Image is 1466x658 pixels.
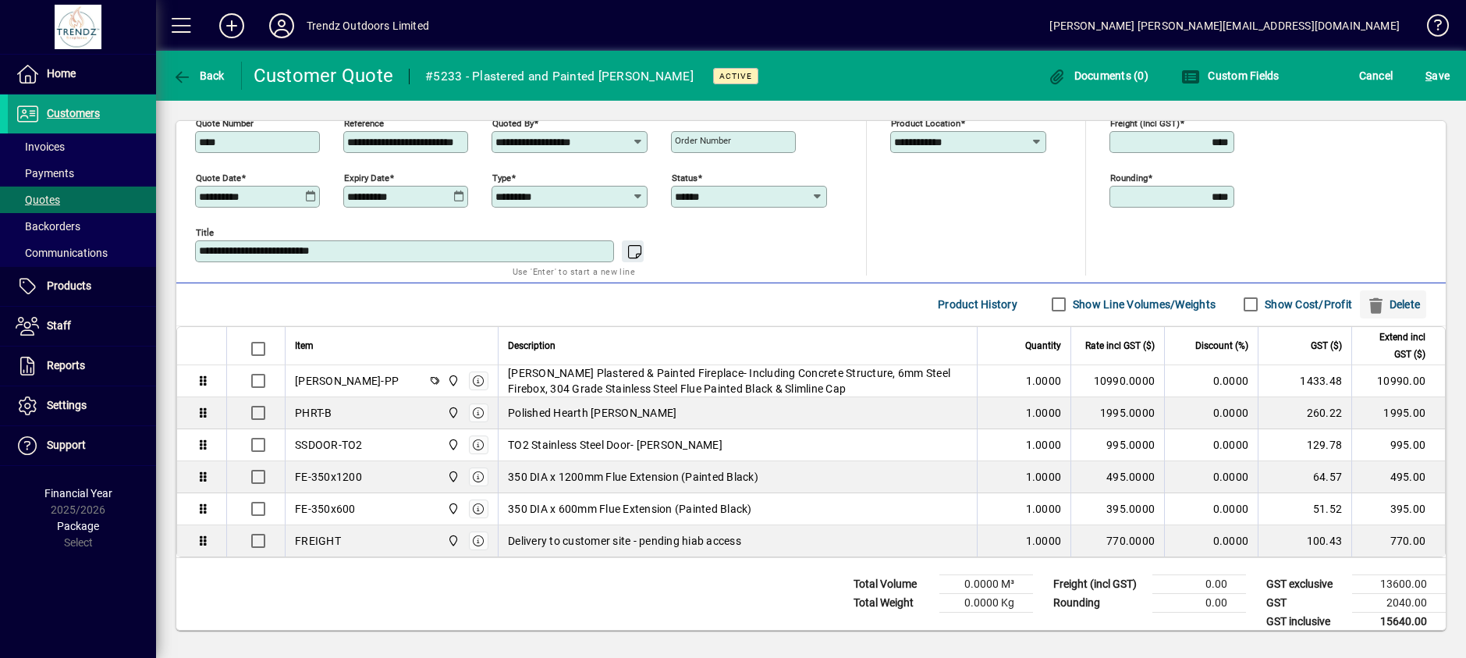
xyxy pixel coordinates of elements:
[1152,593,1246,612] td: 0.00
[508,437,722,453] span: TO2 Stainless Steel Door- [PERSON_NAME]
[47,279,91,292] span: Products
[169,62,229,90] button: Back
[1045,574,1152,593] td: Freight (incl GST)
[8,133,156,160] a: Invoices
[719,71,752,81] span: Active
[1258,574,1352,593] td: GST exclusive
[1025,337,1061,354] span: Quantity
[1164,365,1258,397] td: 0.0000
[1049,13,1400,38] div: [PERSON_NAME] [PERSON_NAME][EMAIL_ADDRESS][DOMAIN_NAME]
[47,67,76,80] span: Home
[1164,397,1258,429] td: 0.0000
[1355,62,1397,90] button: Cancel
[1422,62,1454,90] button: Save
[1352,574,1446,593] td: 13600.00
[1081,469,1155,485] div: 495.0000
[1110,117,1180,128] mat-label: Freight (incl GST)
[8,347,156,386] a: Reports
[675,135,731,146] mat-label: Order number
[8,213,156,240] a: Backorders
[891,117,960,128] mat-label: Product location
[1026,405,1062,421] span: 1.0000
[939,593,1033,612] td: 0.0000 Kg
[1262,297,1352,312] label: Show Cost/Profit
[1081,437,1155,453] div: 995.0000
[1258,593,1352,612] td: GST
[508,365,967,397] span: [PERSON_NAME] Plastered & Painted Fireplace- Including Concrete Structure, 6mm Steel Firebox, 304...
[1152,574,1246,593] td: 0.00
[939,574,1033,593] td: 0.0000 M³
[1164,525,1258,557] td: 0.0000
[1425,69,1432,82] span: S
[295,405,332,421] div: PHRT-B
[508,337,556,354] span: Description
[1351,365,1445,397] td: 10990.00
[1047,69,1148,82] span: Documents (0)
[443,500,461,518] span: New Plymouth
[1026,533,1062,549] span: 1.0000
[16,140,65,153] span: Invoices
[1164,461,1258,493] td: 0.0000
[1085,337,1155,354] span: Rate incl GST ($)
[307,13,429,38] div: Trendz Outdoors Limited
[1026,501,1062,517] span: 1.0000
[443,436,461,453] span: New Plymouth
[196,226,214,237] mat-label: Title
[1258,397,1351,429] td: 260.22
[172,69,225,82] span: Back
[1360,290,1426,318] button: Delete
[1026,437,1062,453] span: 1.0000
[156,62,242,90] app-page-header-button: Back
[508,501,752,517] span: 350 DIA x 600mm Flue Extension (Painted Black)
[295,437,363,453] div: SSDOOR-TO2
[1110,172,1148,183] mat-label: Rounding
[1258,461,1351,493] td: 64.57
[513,262,635,280] mat-hint: Use 'Enter' to start a new line
[932,290,1024,318] button: Product History
[443,404,461,421] span: New Plymouth
[1258,493,1351,525] td: 51.52
[16,167,74,180] span: Payments
[295,373,399,389] div: [PERSON_NAME]-PP
[1351,493,1445,525] td: 395.00
[47,319,71,332] span: Staff
[207,12,257,40] button: Add
[492,117,534,128] mat-label: Quoted by
[1081,533,1155,549] div: 770.0000
[1081,501,1155,517] div: 395.0000
[846,593,939,612] td: Total Weight
[196,117,254,128] mat-label: Quote number
[1181,69,1280,82] span: Custom Fields
[443,468,461,485] span: New Plymouth
[938,292,1017,317] span: Product History
[1043,62,1152,90] button: Documents (0)
[1195,337,1248,354] span: Discount (%)
[1177,62,1283,90] button: Custom Fields
[47,439,86,451] span: Support
[1081,373,1155,389] div: 10990.0000
[846,574,939,593] td: Total Volume
[1351,397,1445,429] td: 1995.00
[1070,297,1216,312] label: Show Line Volumes/Weights
[1425,63,1450,88] span: ave
[443,372,461,389] span: New Plymouth
[443,532,461,550] span: New Plymouth
[1026,469,1062,485] span: 1.0000
[1351,429,1445,461] td: 995.00
[8,55,156,94] a: Home
[47,399,87,411] span: Settings
[1352,612,1446,631] td: 15640.00
[295,469,362,485] div: FE-350x1200
[8,267,156,306] a: Products
[425,64,694,89] div: #5233 - Plastered and Painted [PERSON_NAME]
[1258,612,1352,631] td: GST inclusive
[508,533,741,549] span: Delivery to customer site - pending hiab access
[295,533,341,549] div: FREIGHT
[1258,365,1351,397] td: 1433.48
[8,240,156,266] a: Communications
[344,117,384,128] mat-label: Reference
[8,307,156,346] a: Staff
[508,469,758,485] span: 350 DIA x 1200mm Flue Extension (Painted Black)
[295,337,314,354] span: Item
[508,405,676,421] span: Polished Hearth [PERSON_NAME]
